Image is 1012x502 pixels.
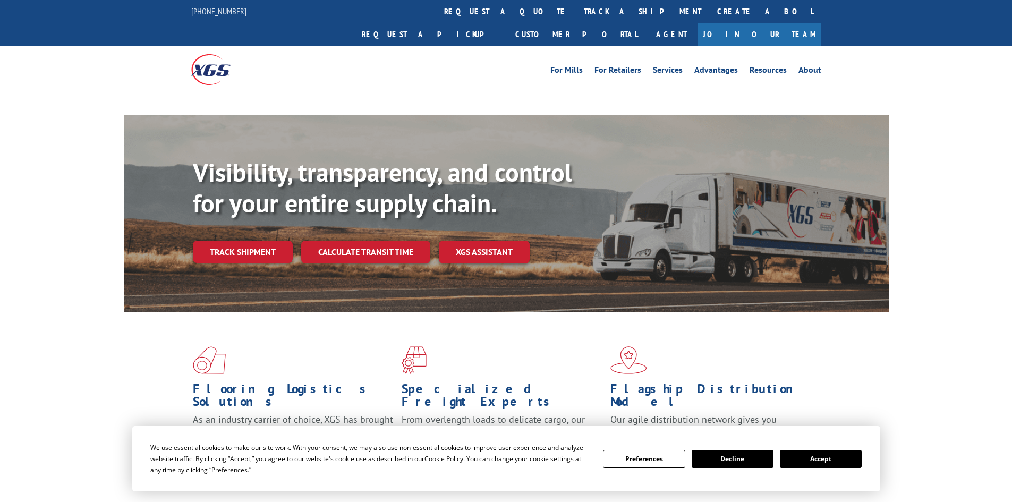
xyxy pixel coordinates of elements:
button: Decline [692,450,773,468]
a: Agent [645,23,698,46]
a: Customer Portal [507,23,645,46]
p: From overlength loads to delicate cargo, our experienced staff knows the best way to move your fr... [402,413,602,461]
h1: Flagship Distribution Model [610,382,811,413]
img: xgs-icon-total-supply-chain-intelligence-red [193,346,226,374]
button: Preferences [603,450,685,468]
a: Request a pickup [354,23,507,46]
a: About [798,66,821,78]
a: Advantages [694,66,738,78]
a: For Retailers [594,66,641,78]
span: Our agile distribution network gives you nationwide inventory management on demand. [610,413,806,438]
div: Cookie Consent Prompt [132,426,880,491]
a: [PHONE_NUMBER] [191,6,246,16]
a: For Mills [550,66,583,78]
img: xgs-icon-focused-on-flooring-red [402,346,427,374]
button: Accept [780,450,862,468]
a: XGS ASSISTANT [439,241,530,263]
a: Resources [750,66,787,78]
b: Visibility, transparency, and control for your entire supply chain. [193,156,572,219]
a: Track shipment [193,241,293,263]
a: Join Our Team [698,23,821,46]
span: Cookie Policy [424,454,463,463]
a: Services [653,66,683,78]
span: Preferences [211,465,248,474]
h1: Flooring Logistics Solutions [193,382,394,413]
img: xgs-icon-flagship-distribution-model-red [610,346,647,374]
a: Calculate transit time [301,241,430,263]
div: We use essential cookies to make our site work. With your consent, we may also use non-essential ... [150,442,590,475]
h1: Specialized Freight Experts [402,382,602,413]
span: As an industry carrier of choice, XGS has brought innovation and dedication to flooring logistics... [193,413,393,451]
